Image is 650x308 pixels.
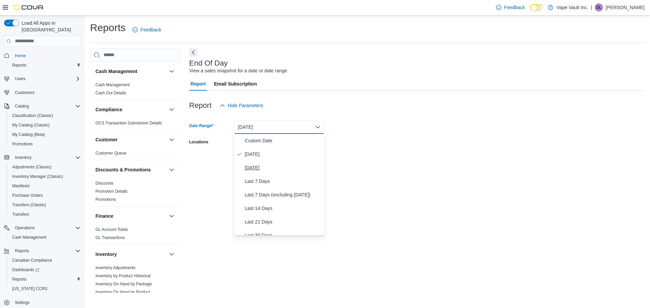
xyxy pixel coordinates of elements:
[9,266,81,274] span: Dashboards
[1,153,83,162] button: Inventory
[189,48,197,56] button: Next
[217,99,266,112] button: Hide Parameters
[12,224,81,232] span: Operations
[9,131,81,139] span: My Catalog (Beta)
[12,88,81,97] span: Customers
[15,103,29,109] span: Catalog
[9,131,48,139] a: My Catalog (Beta)
[9,256,55,264] a: Canadian Compliance
[245,231,322,239] span: Last 30 Days
[9,182,81,190] span: Manifests
[191,77,206,91] span: Report
[12,286,47,291] span: [US_STATE] CCRS
[12,132,45,137] span: My Catalog (Beta)
[90,226,181,244] div: Finance
[9,182,32,190] a: Manifests
[12,51,81,60] span: Home
[12,247,32,255] button: Reports
[19,20,81,33] span: Load All Apps in [GEOGRAPHIC_DATA]
[90,179,181,206] div: Discounts & Promotions
[95,68,137,75] h3: Cash Management
[12,202,46,208] span: Transfers (Classic)
[12,247,81,255] span: Reports
[9,285,81,293] span: Washington CCRS
[9,121,81,129] span: My Catalog (Classic)
[95,106,122,113] h3: Compliance
[12,141,33,147] span: Promotions
[12,113,53,118] span: Classification (Classic)
[95,121,162,125] a: OCS Transaction Submission Details
[245,218,322,226] span: Last 21 Days
[12,75,28,83] button: Users
[9,172,66,181] a: Inventory Manager (Classic)
[12,164,51,170] span: Adjustments (Classic)
[7,265,83,275] a: Dashboards
[95,106,166,113] button: Compliance
[606,3,645,11] p: [PERSON_NAME]
[12,299,32,307] a: Settings
[9,233,81,241] span: Cash Management
[234,120,325,134] button: [DATE]
[12,267,39,273] span: Dashboards
[12,63,26,68] span: Reports
[1,88,83,97] button: Customers
[14,4,44,11] img: Cova
[7,139,83,149] button: Promotions
[95,181,113,186] a: Discounts
[9,233,49,241] a: Cash Management
[95,213,166,219] button: Finance
[9,266,42,274] a: Dashboards
[9,112,56,120] a: Classification (Classic)
[9,163,81,171] span: Adjustments (Classic)
[95,68,166,75] button: Cash Management
[15,155,31,160] span: Inventory
[557,3,588,11] p: Vape Vault Inc.
[1,298,83,307] button: Settings
[9,285,50,293] a: [US_STATE] CCRS
[90,81,181,100] div: Cash Management
[7,191,83,200] button: Purchase Orders
[245,191,322,199] span: Last 7 Days (excluding [DATE])
[90,21,126,34] h1: Reports
[130,23,164,37] a: Feedback
[95,265,135,270] a: Inventory Adjustments
[9,172,81,181] span: Inventory Manager (Classic)
[245,177,322,185] span: Last 7 Days
[12,193,43,198] span: Purchase Orders
[95,136,117,143] h3: Customer
[9,61,81,69] span: Reports
[7,130,83,139] button: My Catalog (Beta)
[596,3,601,11] span: DL
[95,136,166,143] button: Customer
[189,101,212,110] h3: Report
[9,201,49,209] a: Transfers (Classic)
[95,227,128,232] a: GL Account Totals
[245,137,322,145] span: Custom Date
[12,298,81,307] span: Settings
[7,275,83,284] button: Reports
[9,140,81,148] span: Promotions
[214,77,257,91] span: Email Subscription
[95,82,130,88] span: Cash Management
[12,224,38,232] button: Operations
[9,201,81,209] span: Transfers (Classic)
[7,162,83,172] button: Adjustments (Classic)
[95,289,150,295] span: Inventory On Hand by Product
[95,150,126,156] span: Customer Queue
[90,119,181,130] div: Compliance
[189,123,213,128] label: Date Range
[12,277,26,282] span: Reports
[15,76,25,81] span: Users
[95,282,152,286] a: Inventory On Hand by Package
[95,251,117,258] h3: Inventory
[95,197,116,202] a: Promotions
[95,265,135,270] span: Inventory Adjustments
[15,300,29,305] span: Settings
[245,164,322,172] span: [DATE]
[140,26,161,33] span: Feedback
[234,134,325,235] div: Select listbox
[168,166,176,174] button: Discounts & Promotions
